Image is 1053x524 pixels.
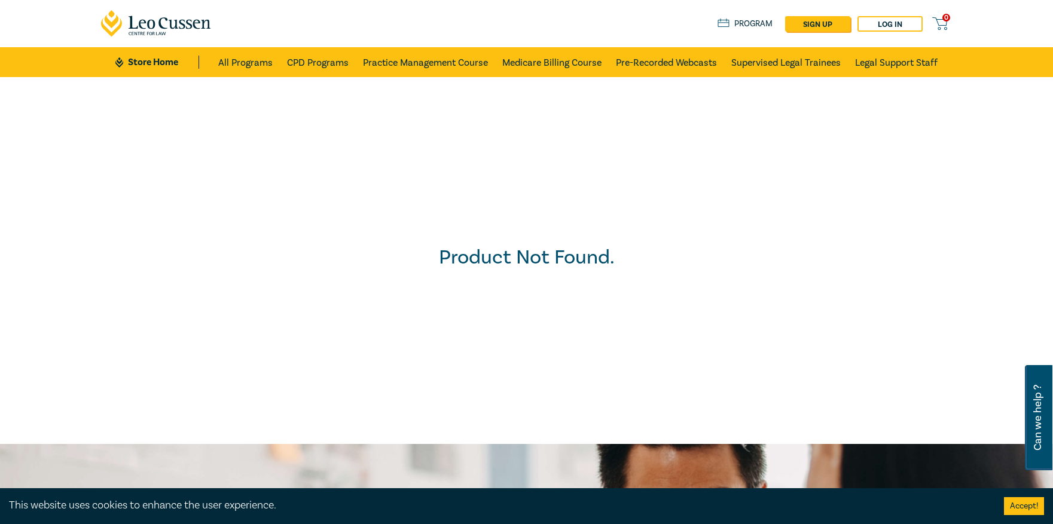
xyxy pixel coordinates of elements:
[287,47,349,77] a: CPD Programs
[718,17,773,30] a: Program
[731,47,841,77] a: Supervised Legal Trainees
[9,498,986,513] div: This website uses cookies to enhance the user experience.
[218,47,273,77] a: All Programs
[1032,372,1043,463] span: Can we help ?
[942,14,950,22] span: 0
[363,47,488,77] a: Practice Management Course
[1004,497,1044,515] button: Accept cookies
[502,47,602,77] a: Medicare Billing Course
[857,16,923,32] a: Log in
[439,246,615,269] h2: Product Not Found.
[855,47,938,77] a: Legal Support Staff
[616,47,717,77] a: Pre-Recorded Webcasts
[785,16,850,32] a: sign up
[115,56,199,69] a: Store Home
